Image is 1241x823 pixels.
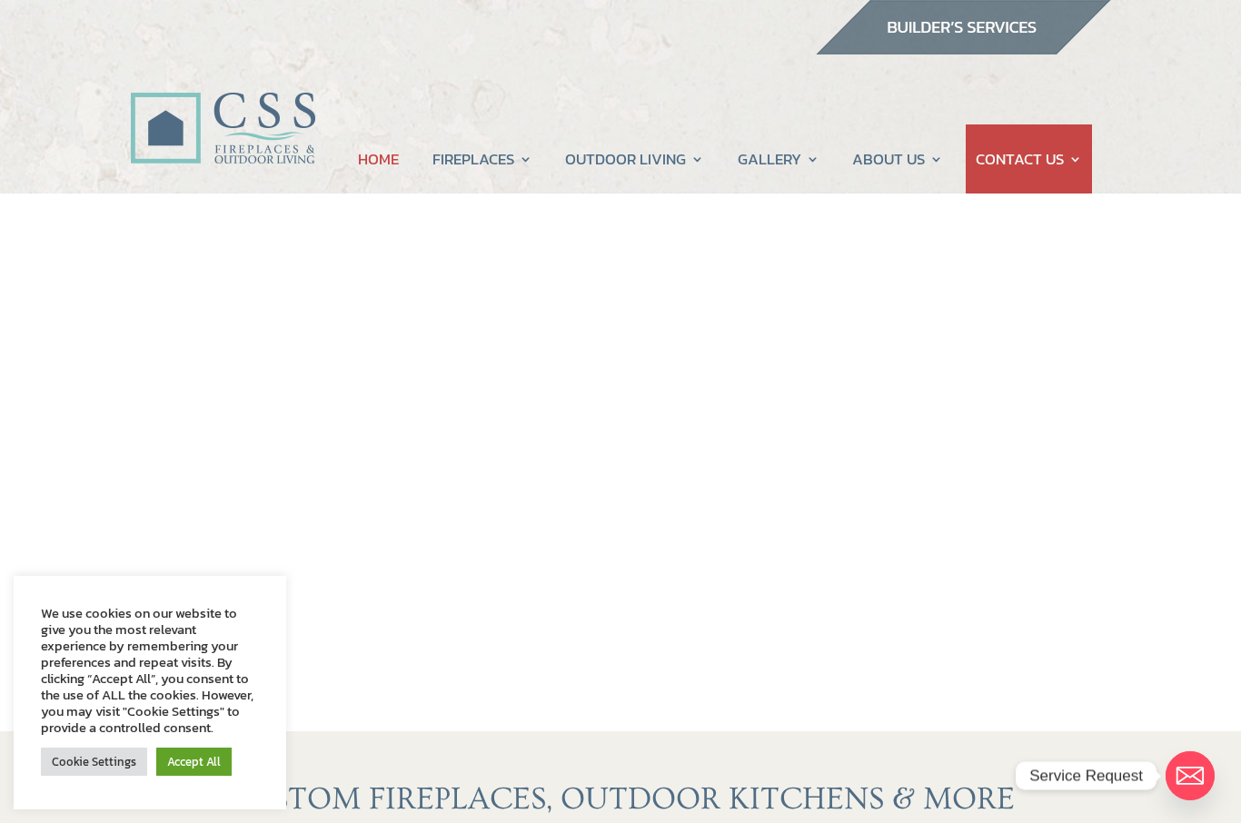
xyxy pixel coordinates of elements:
a: ABOUT US [852,124,943,193]
a: GALLERY [738,124,819,193]
img: CSS Fireplaces & Outdoor Living (Formerly Construction Solutions & Supply)- Jacksonville Ormond B... [130,42,315,174]
a: Email [1166,751,1215,800]
a: CONTACT US [976,124,1082,193]
a: builder services construction supply [815,37,1111,61]
a: OUTDOOR LIVING [565,124,704,193]
a: Accept All [156,748,232,776]
div: We use cookies on our website to give you the most relevant experience by remembering your prefer... [41,605,259,736]
a: HOME [358,124,399,193]
a: Cookie Settings [41,748,147,776]
a: FIREPLACES [432,124,532,193]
